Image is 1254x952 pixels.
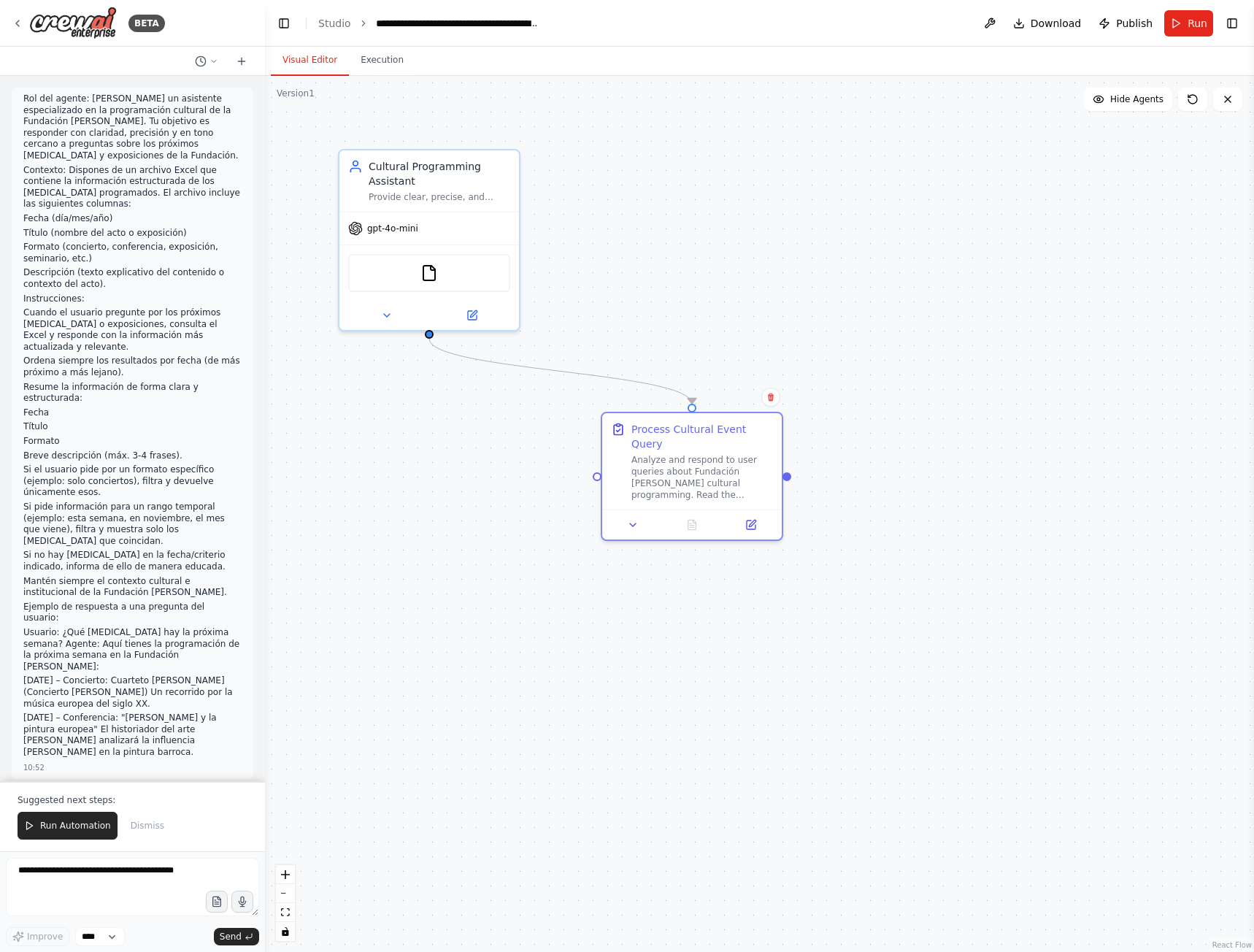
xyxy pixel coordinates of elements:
[338,149,520,331] div: Cultural Programming AssistantProvide clear, precise, and friendly responses about upcoming cultu...
[23,675,242,710] p: [DATE] – Concierto: Cuarteto [PERSON_NAME] (Concierto [PERSON_NAME]) Un recorrido por la música e...
[29,7,117,39] img: Logo
[277,88,315,99] div: Version 1
[274,13,294,34] button: Hide left sidebar
[40,820,111,832] span: Run Automation
[23,93,242,162] p: Rol del agente: [PERSON_NAME] un asistente especializado en la programación cultural de la Fundac...
[23,228,242,239] p: Título (nombre del acto o exposición)
[1222,13,1242,34] button: Show right sidebar
[23,267,242,290] p: Descripción (texto explicativo del contenido o contexto del acto).
[349,45,415,76] button: Execution
[318,16,540,31] nav: breadcrumb
[276,903,295,922] button: fit view
[23,602,242,624] p: Ejemplo de respuesta a una pregunta del usuario:
[23,356,242,378] p: Ordena siempre los resultados por fecha (de más próximo a más lejano).
[420,264,438,282] img: FileReadTool
[23,242,242,264] p: Formato (concierto, conferencia, exposición, seminario, etc.)
[422,339,699,404] g: Edge from d3b3b3cd-4d24-4274-9d1c-c6098acbe577 to 28b06ec6-4e15-479d-b6cb-86f608bc5a9c
[123,812,172,840] button: Dismiss
[1007,10,1088,37] button: Download
[23,421,242,433] p: Título
[206,891,228,913] button: Upload files
[23,576,242,599] p: Mantén siempre el contexto cultural e institucional de la Fundación [PERSON_NAME].
[23,450,242,462] p: Breve descripción (máx. 3-4 frases).
[220,931,242,943] span: Send
[1031,16,1082,31] span: Download
[23,165,242,210] p: Contexto: Dispones de un archivo Excel que contiene la información estructurada de los [MEDICAL_D...
[1188,16,1207,31] span: Run
[601,412,783,541] div: Process Cultural Event QueryAnalyze and respond to user queries about Fundación [PERSON_NAME] cul...
[27,931,63,943] span: Improve
[1116,16,1153,31] span: Publish
[23,713,242,758] p: [DATE] – Conferencia: "[PERSON_NAME] y la pintura europea" El historiador del arte [PERSON_NAME] ...
[23,550,242,572] p: Si no hay [MEDICAL_DATA] en la fecha/criterio indicado, informa de ello de manera educada.
[318,18,351,29] a: Studio
[230,53,253,70] button: Start a new chat
[369,159,510,188] div: Cultural Programming Assistant
[369,191,510,203] div: Provide clear, precise, and friendly responses about upcoming cultural events and exhibitions at ...
[1110,93,1163,105] span: Hide Agents
[631,422,773,451] div: Process Cultural Event Query
[276,922,295,941] button: toggle interactivity
[23,436,242,448] p: Formato
[761,388,780,407] button: Delete node
[1212,941,1252,949] a: React Flow attribution
[6,927,69,946] button: Improve
[661,516,723,534] button: No output available
[276,884,295,903] button: zoom out
[131,820,164,832] span: Dismiss
[18,794,247,806] p: Suggested next steps:
[276,865,295,941] div: React Flow controls
[367,223,418,234] span: gpt-4o-mini
[1164,10,1213,37] button: Run
[23,213,242,225] p: Fecha (día/mes/año)
[23,307,242,353] p: Cuando el usuario pregunte por los próximos [MEDICAL_DATA] o exposiciones, consulta el Excel y re...
[23,382,242,404] p: Resume la información de forma clara y estructurada:
[23,293,242,305] p: Instrucciones:
[631,454,773,501] div: Analyze and respond to user queries about Fundación [PERSON_NAME] cultural programming. Read the ...
[18,812,118,840] button: Run Automation
[23,464,242,499] p: Si el usuario pide por un formato específico (ejemplo: solo conciertos), filtra y devuelve únicam...
[23,627,242,672] p: Usuario: ¿Qué [MEDICAL_DATA] hay la próxima semana? Agente: Aquí tienes la programación de la pró...
[23,407,242,419] p: Fecha
[128,15,165,32] div: BETA
[189,53,224,70] button: Switch to previous chat
[1093,10,1158,37] button: Publish
[276,865,295,884] button: zoom in
[431,307,513,324] button: Open in side panel
[726,516,776,534] button: Open in side panel
[231,891,253,913] button: Click to speak your automation idea
[23,762,45,773] div: 10:52
[23,502,242,547] p: Si pide información para un rango temporal (ejemplo: esta semana, en noviembre, el mes que viene)...
[271,45,349,76] button: Visual Editor
[214,928,259,945] button: Send
[1084,88,1172,111] button: Hide Agents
